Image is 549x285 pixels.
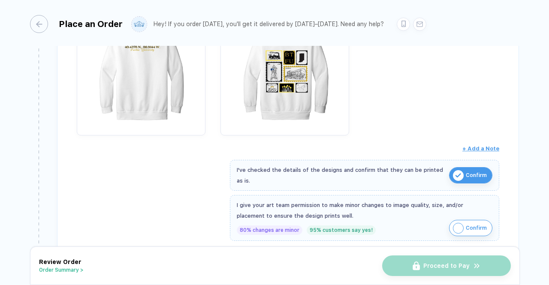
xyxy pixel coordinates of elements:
div: Hey! If you order [DATE], you'll get it delivered by [DATE]–[DATE]. Need any help? [154,21,384,28]
div: 80% changes are minor [237,225,302,235]
span: Confirm [466,168,487,182]
button: Order Summary > [39,267,84,273]
div: I've checked the details of the designs and confirm that they can be printed as is. [237,165,445,186]
img: icon [453,170,464,181]
div: I give your art team permission to make minor changes to image quality, size, and/or placement to... [237,200,492,221]
button: iconConfirm [449,167,492,183]
span: + Add a Note [462,145,499,152]
img: user profile [132,17,147,32]
img: ca241f0a-5ebc-4a92-a415-743697659541_nt_front_1758321991657.jpg [81,6,201,126]
span: Confirm [466,221,487,235]
div: 95% customers say yes! [307,225,376,235]
img: ca241f0a-5ebc-4a92-a415-743697659541_nt_back_1758321991661.jpg [225,6,345,126]
div: Place an Order [59,19,123,29]
span: Review Order [39,258,81,265]
button: + Add a Note [462,142,499,156]
img: icon [453,223,464,234]
button: iconConfirm [449,220,492,236]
